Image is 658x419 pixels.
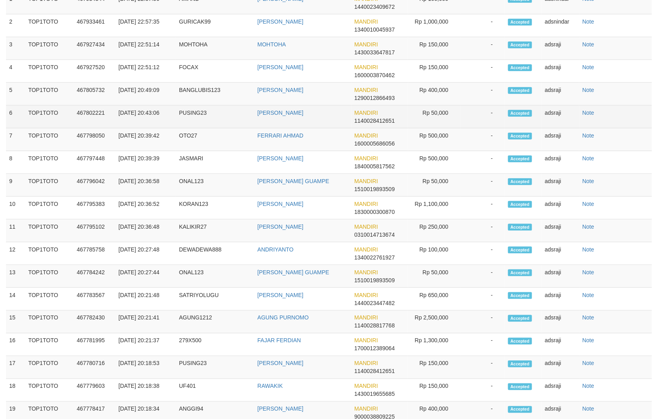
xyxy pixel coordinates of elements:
span: MANDIRI [355,223,378,230]
td: 7 [6,128,25,151]
a: Note [582,246,594,253]
span: 1600005686056 [355,140,395,147]
td: TOP1TOTO [25,37,74,60]
a: RAWAKIK [257,383,283,389]
td: 2 [6,14,25,37]
span: MANDIRI [355,110,378,116]
span: Accepted [508,19,532,26]
span: Accepted [508,315,532,322]
span: Accepted [508,133,532,140]
td: PUSING23 [176,106,254,128]
td: SATRIYOLUGU [176,288,254,311]
span: Accepted [508,361,532,367]
a: Note [582,201,594,207]
a: Note [582,64,594,70]
td: [DATE] 20:36:52 [115,197,176,219]
span: MANDIRI [355,292,378,298]
td: [DATE] 20:27:44 [115,265,176,288]
a: Note [582,155,594,162]
td: Rp 150,000 [408,60,461,83]
td: Rp 150,000 [408,37,461,60]
td: [DATE] 20:21:41 [115,311,176,333]
span: Accepted [508,292,532,299]
span: 1830000300870 [355,209,395,215]
a: Note [582,178,594,184]
span: Accepted [508,224,532,231]
td: - [461,197,505,219]
td: adsraji [542,219,579,242]
a: [PERSON_NAME] GUAMPE [257,269,329,275]
td: [DATE] 20:36:58 [115,174,176,197]
td: TOP1TOTO [25,106,74,128]
span: Accepted [508,269,532,276]
span: Accepted [508,406,532,413]
td: OTO27 [176,128,254,151]
td: Rp 2,500,000 [408,311,461,333]
td: - [461,174,505,197]
td: 17 [6,356,25,379]
span: MANDIRI [355,315,378,321]
td: - [461,60,505,83]
td: [DATE] 20:39:39 [115,151,176,174]
span: 1840005817562 [355,163,395,170]
a: Note [582,18,594,25]
a: FERRARI AHMAD [257,132,303,139]
td: adsraji [542,265,579,288]
span: Accepted [508,201,532,208]
span: MANDIRI [355,406,378,412]
td: Rp 1,000,000 [408,14,461,37]
td: ONAL123 [176,265,254,288]
td: 467779603 [74,379,115,402]
a: [PERSON_NAME] [257,406,303,412]
td: 15 [6,311,25,333]
td: TOP1TOTO [25,219,74,242]
td: 13 [6,265,25,288]
span: Accepted [508,178,532,185]
td: 467795102 [74,219,115,242]
td: PUSING23 [176,356,254,379]
td: adsraji [542,83,579,106]
span: Accepted [508,156,532,162]
a: [PERSON_NAME] [257,110,303,116]
td: [DATE] 20:18:53 [115,356,176,379]
a: Note [582,292,594,298]
td: adsnindar [542,14,579,37]
td: [DATE] 20:27:48 [115,242,176,265]
a: Note [582,360,594,367]
td: 10 [6,197,25,219]
td: TOP1TOTO [25,174,74,197]
span: MANDIRI [355,383,378,389]
a: [PERSON_NAME] [257,292,303,298]
td: adsraji [542,379,579,402]
span: 1700012389064 [355,345,395,352]
td: adsraji [542,37,579,60]
td: KALIKIR27 [176,219,254,242]
td: - [461,37,505,60]
td: 467798050 [74,128,115,151]
td: [DATE] 20:21:37 [115,333,176,356]
td: 467927434 [74,37,115,60]
td: DEWADEWA888 [176,242,254,265]
td: TOP1TOTO [25,60,74,83]
td: adsraji [542,151,579,174]
td: adsraji [542,288,579,311]
td: 467805732 [74,83,115,106]
td: 467796042 [74,174,115,197]
td: adsraji [542,311,579,333]
a: Note [582,132,594,139]
td: 279X500 [176,333,254,356]
td: - [461,106,505,128]
span: 1440023409672 [355,4,395,10]
td: adsraji [542,197,579,219]
span: MANDIRI [355,201,378,207]
td: 4 [6,60,25,83]
span: MANDIRI [355,246,378,253]
span: 0310014713674 [355,231,395,238]
td: Rp 1,300,000 [408,333,461,356]
td: - [461,311,505,333]
td: 9 [6,174,25,197]
td: FOCAX [176,60,254,83]
td: adsraji [542,128,579,151]
td: TOP1TOTO [25,242,74,265]
span: 1140028412651 [355,118,395,124]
